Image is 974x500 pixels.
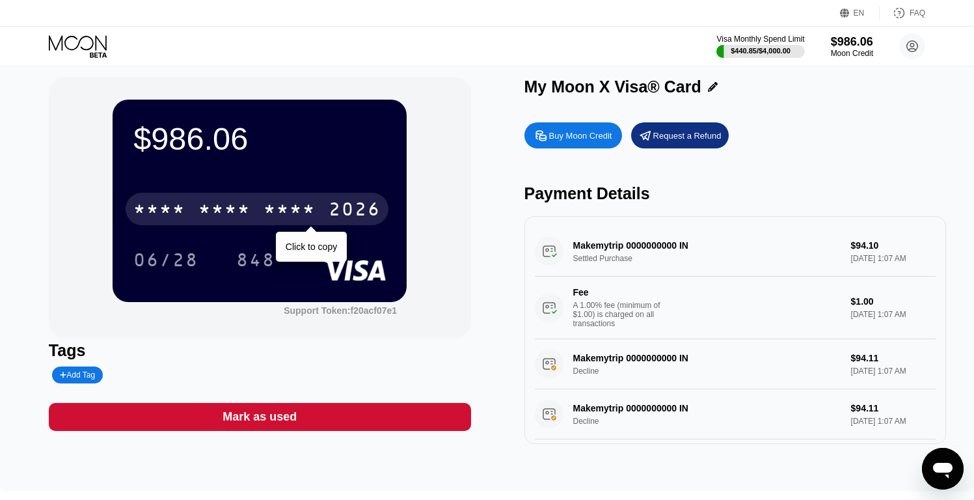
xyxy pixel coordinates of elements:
[854,8,865,18] div: EN
[49,403,471,431] div: Mark as used
[52,367,103,383] div: Add Tag
[573,287,664,298] div: Fee
[573,301,671,328] div: A 1.00% fee (minimum of $1.00) is charged on all transactions
[236,251,275,272] div: 848
[226,243,285,276] div: 848
[549,130,612,141] div: Buy Moon Credit
[49,341,471,360] div: Tags
[329,201,381,221] div: 2026
[731,47,791,55] div: $440.85 / $4,000.00
[223,410,297,424] div: Mark as used
[653,130,722,141] div: Request a Refund
[535,277,936,339] div: FeeA 1.00% fee (minimum of $1.00) is charged on all transactions$1.00[DATE] 1:07 AM
[840,7,880,20] div: EN
[133,120,386,157] div: $986.06
[124,243,208,276] div: 06/28
[524,122,622,148] div: Buy Moon Credit
[524,184,947,203] div: Payment Details
[716,35,804,58] div: Visa Monthly Spend Limit$440.85/$4,000.00
[922,448,964,490] iframe: Button to launch messaging window
[831,49,873,58] div: Moon Credit
[880,7,925,20] div: FAQ
[831,35,873,58] div: $986.06Moon Credit
[60,370,95,380] div: Add Tag
[284,305,397,316] div: Support Token:f20acf07e1
[524,77,701,96] div: My Moon X Visa® Card
[284,305,397,316] div: Support Token: f20acf07e1
[851,296,936,307] div: $1.00
[286,242,337,252] div: Click to copy
[133,251,198,272] div: 06/28
[631,122,729,148] div: Request a Refund
[851,310,936,319] div: [DATE] 1:07 AM
[716,35,804,44] div: Visa Monthly Spend Limit
[831,35,873,49] div: $986.06
[910,8,925,18] div: FAQ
